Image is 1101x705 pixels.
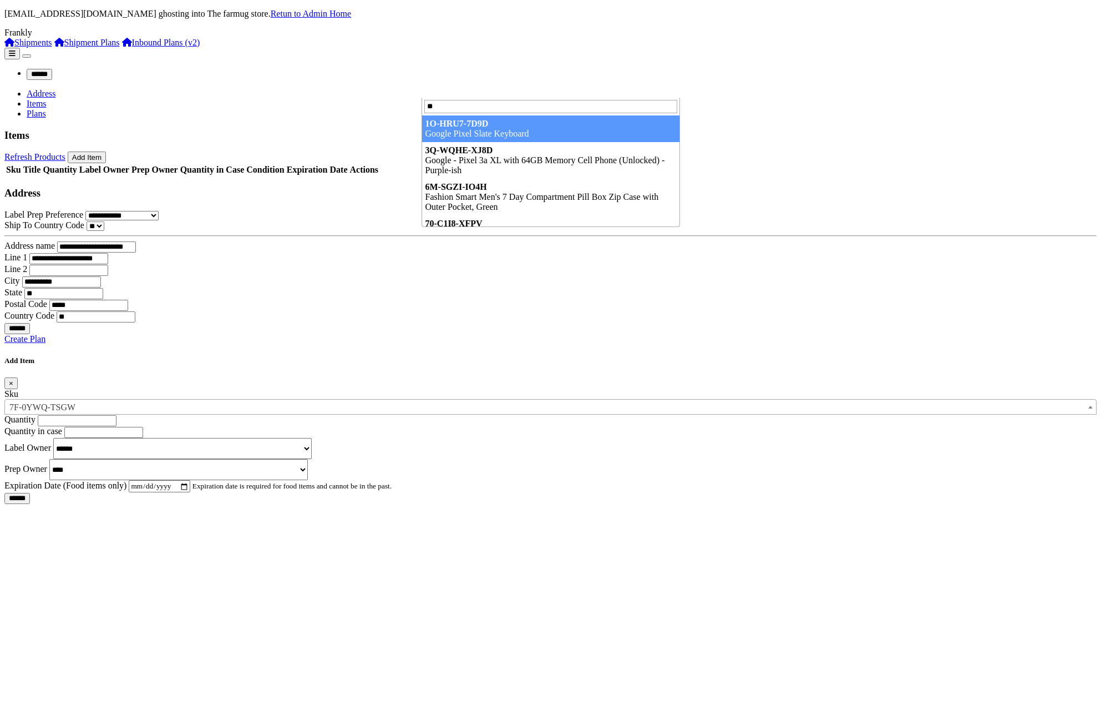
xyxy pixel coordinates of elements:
[27,99,47,108] a: Items
[349,164,379,175] th: Actions
[4,38,52,47] a: Shipments
[4,464,47,474] label: Prep Owner
[4,264,27,274] label: Line 2
[271,9,351,18] a: Retun to Admin Home
[246,164,285,175] th: Condition
[42,164,77,175] th: Quantity
[180,164,245,175] th: Quantity in Case
[425,119,489,128] strong: 1O-HRU7-7D9D
[4,334,45,344] a: Create Plan
[4,399,1097,415] span: Pro Sanitize Hand Sanitizer, 8 oz Bottles, 1 Carton, 12 bottles each Carton
[422,215,679,242] li: Google Pixel 3a XL 64GB - Just Black - Locked to T-Mobile/Sprint
[4,220,84,230] label: Ship To Country Code
[425,219,483,228] strong: 70-C1I8-XFPV
[27,109,46,118] a: Plans
[4,311,54,320] label: Country Code
[4,129,1097,142] h3: Items
[425,182,487,192] strong: 6M-SGZI-IO4H
[68,152,106,163] button: Add Item
[4,426,62,436] label: Quantity in case
[79,164,130,175] th: Label Owner
[4,481,126,490] label: Expiration Date (Food items only)
[4,288,22,297] label: State
[4,152,65,162] a: Refresh Products
[4,28,1097,38] div: Frankly
[4,415,35,424] label: Quantity
[27,89,55,98] a: Address
[425,155,676,175] div: Google - Pixel 3a XL with 64GB Memory Cell Phone (Unlocked) - Purple-ish
[286,164,348,175] th: Expiration Date
[422,179,679,215] li: Fashion Smart Men's 7 Day Compartment Pill Box Zip Case with Outer Pocket, Green
[4,443,51,452] label: Label Owner
[9,379,13,387] span: ×
[122,38,200,47] a: Inbound Plans (v2)
[425,192,676,212] div: Fashion Smart Men's 7 Day Compartment Pill Box Zip Case with Outer Pocket, Green
[4,276,20,285] label: City
[4,299,47,309] label: Postal Code
[4,356,1097,365] h5: Add Item
[425,129,676,139] div: Google Pixel Slate Keyboard
[131,164,179,175] th: Prep Owner
[4,377,18,389] button: Close
[4,253,27,262] label: Line 1
[4,210,83,219] label: Label Prep Preference
[422,142,679,179] li: Google - Pixel 3a XL with 64GB Memory Cell Phone (Unlocked) - Purple-ish
[425,145,493,155] strong: 3Q-WQHE-XJ8D
[4,187,1097,199] h3: Address
[54,38,120,47] a: Shipment Plans
[422,115,679,142] li: Google Pixel Slate Keyboard
[6,164,22,175] th: Sku
[4,389,18,399] label: Sku
[4,241,55,250] label: Address name
[424,100,677,113] input: Search
[5,400,1096,415] span: Pro Sanitize Hand Sanitizer, 8 oz Bottles, 1 Carton, 12 bottles each Carton
[192,482,392,490] small: Expiration date is required for food items and cannot be in the past.
[4,9,1097,19] p: [EMAIL_ADDRESS][DOMAIN_NAME] ghosting into The farmug store.
[22,54,31,58] button: Toggle navigation
[23,164,42,175] th: Title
